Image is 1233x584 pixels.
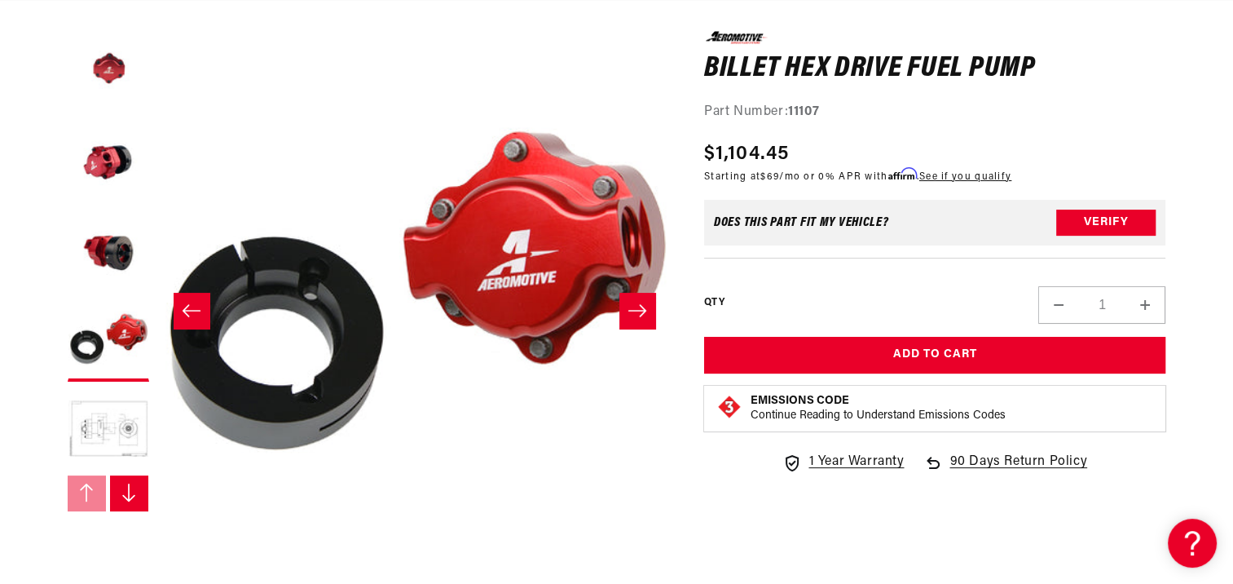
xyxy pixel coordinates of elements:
[716,394,742,420] img: Emissions code
[808,452,904,473] span: 1 Year Warranty
[174,293,209,329] button: Slide left
[704,169,1011,184] p: Starting at /mo or 0% APR with .
[751,395,849,407] strong: Emissions Code
[68,476,107,511] button: Slide left
[68,31,149,113] button: Load image 1 in gallery view
[704,139,790,169] span: $1,104.45
[782,452,904,473] a: 1 Year Warranty
[788,105,819,118] strong: 11107
[704,102,1166,123] div: Part Number:
[704,337,1166,374] button: Add to Cart
[619,293,655,329] button: Slide right
[714,216,889,229] div: Does This part fit My vehicle?
[110,476,149,511] button: Slide right
[704,56,1166,82] h1: Billet Hex Drive Fuel Pump
[923,452,1087,489] a: 90 Days Return Policy
[949,452,1087,489] span: 90 Days Return Policy
[919,172,1011,182] a: See if you qualify - Learn more about Affirm Financing (opens in modal)
[68,210,149,292] button: Load image 3 in gallery view
[704,296,724,310] label: QTY
[751,394,1006,423] button: Emissions CodeContinue Reading to Understand Emissions Codes
[760,172,779,182] span: $69
[68,390,149,471] button: Load image 5 in gallery view
[68,121,149,202] button: Load image 2 in gallery view
[888,168,917,180] span: Affirm
[751,409,1006,423] p: Continue Reading to Understand Emissions Codes
[68,300,149,382] button: Load image 4 in gallery view
[1056,210,1156,236] button: Verify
